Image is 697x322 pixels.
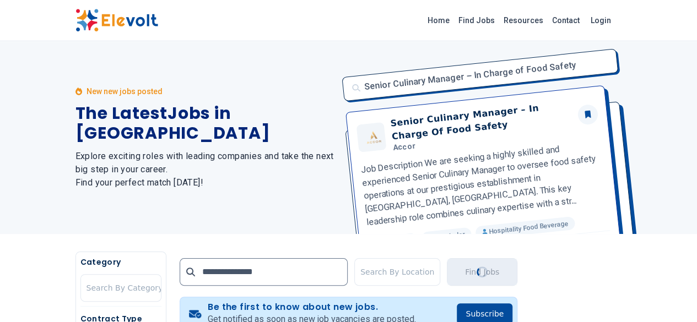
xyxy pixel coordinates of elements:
a: Contact [548,12,584,29]
button: Find JobsLoading... [447,258,517,286]
img: Elevolt [75,9,158,32]
h4: Be the first to know about new jobs. [208,302,415,313]
p: New new jobs posted [87,86,163,97]
a: Home [423,12,454,29]
a: Find Jobs [454,12,499,29]
h1: The Latest Jobs in [GEOGRAPHIC_DATA] [75,103,336,143]
iframe: Chat Widget [642,269,697,322]
h5: Category [80,256,161,268]
div: Loading... [475,265,489,279]
a: Resources [499,12,548,29]
h2: Explore exciting roles with leading companies and take the next big step in your career. Find you... [75,150,336,189]
a: Login [584,9,618,31]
